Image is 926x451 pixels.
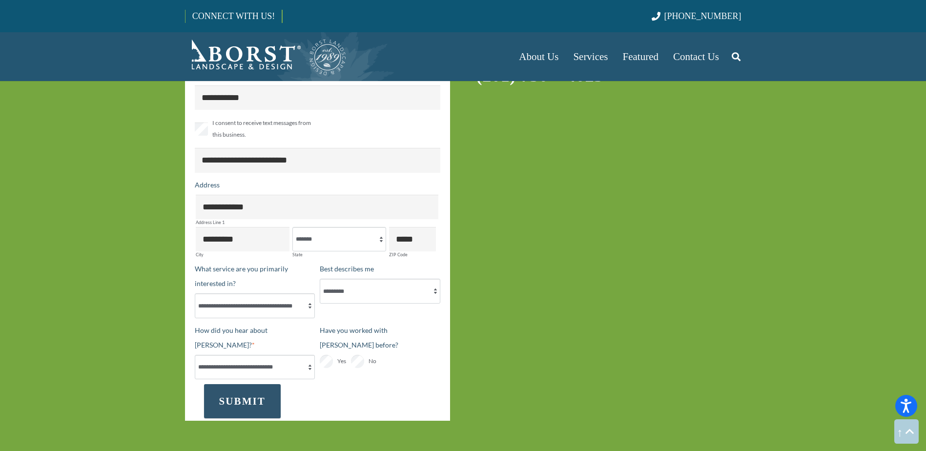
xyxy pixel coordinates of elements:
a: Contact Us [666,32,726,81]
select: Best describes me [320,279,440,303]
label: State [292,252,386,257]
span: Address [195,181,220,189]
a: CONNECT WITH US! [185,4,282,28]
span: Have you worked with [PERSON_NAME] before? [320,326,398,349]
a: Borst-Logo [185,37,347,76]
span: Contact Us [673,51,719,62]
span: [PHONE_NUMBER] [664,11,741,21]
span: No [369,355,376,367]
span: What service are you primarily interested in? [195,265,288,287]
label: ZIP Code [389,252,436,257]
a: About Us [512,32,566,81]
span: Featured [623,51,658,62]
a: (201) 730 – 4025 [476,66,604,85]
span: How did you hear about [PERSON_NAME]? [195,326,268,349]
a: [PHONE_NUMBER] [652,11,741,21]
input: I consent to receive text messages from this business. [195,123,208,136]
select: What service are you primarily interested in? [195,293,315,318]
label: City [196,252,289,257]
span: About Us [519,51,558,62]
select: How did you hear about [PERSON_NAME]?* [195,355,315,379]
input: Yes [320,355,333,368]
a: Featured [616,32,666,81]
span: Yes [337,355,346,367]
a: Back to top [894,419,919,444]
button: SUBMIT [204,384,281,418]
span: Services [573,51,608,62]
span: Best describes me [320,265,374,273]
span: I consent to receive text messages from this business. [212,117,315,141]
a: Search [726,44,746,69]
input: No [351,355,364,368]
label: Address Line 1 [196,220,438,225]
a: Services [566,32,615,81]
